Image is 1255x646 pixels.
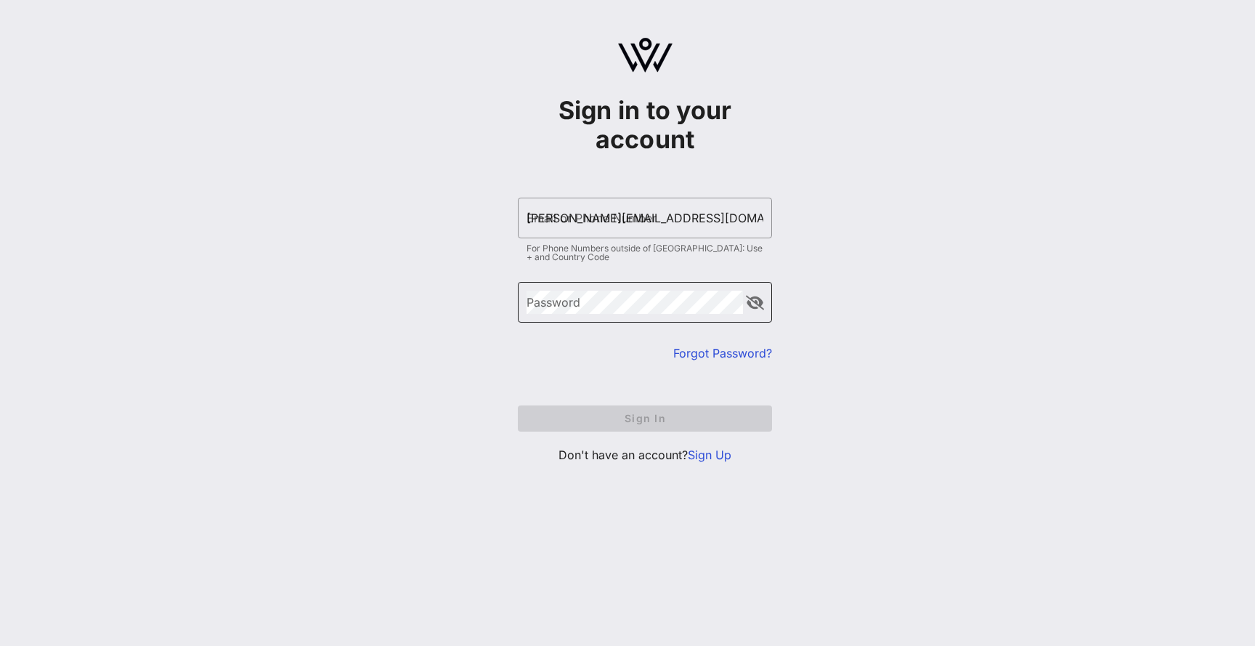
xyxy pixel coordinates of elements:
img: logo.svg [618,38,673,73]
p: Don't have an account? [518,446,772,464]
a: Forgot Password? [673,346,772,360]
div: For Phone Numbers outside of [GEOGRAPHIC_DATA]: Use + and Country Code [527,244,763,262]
h1: Sign in to your account [518,96,772,154]
button: append icon [746,296,764,310]
a: Sign Up [688,448,731,462]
